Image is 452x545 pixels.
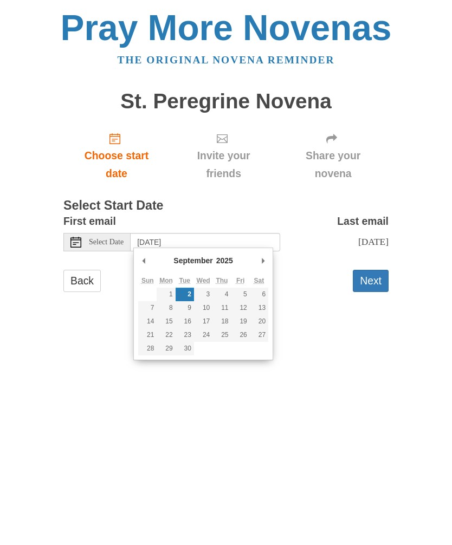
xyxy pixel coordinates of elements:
[159,277,173,284] abbr: Monday
[138,328,157,342] button: 21
[176,342,194,355] button: 30
[212,288,231,301] button: 4
[157,315,175,328] button: 15
[337,212,389,230] label: Last email
[63,90,389,113] h1: St. Peregrine Novena
[118,54,335,66] a: The original novena reminder
[231,288,250,301] button: 5
[194,301,212,315] button: 10
[212,328,231,342] button: 25
[170,124,277,188] div: Click "Next" to confirm your start date first.
[194,315,212,328] button: 17
[63,124,170,188] a: Choose start date
[63,212,116,230] label: First email
[157,342,175,355] button: 29
[194,288,212,301] button: 3
[353,270,389,292] button: Next
[179,277,190,284] abbr: Tuesday
[138,315,157,328] button: 14
[63,199,389,213] h3: Select Start Date
[212,315,231,328] button: 18
[74,147,159,183] span: Choose start date
[157,328,175,342] button: 22
[176,301,194,315] button: 9
[250,328,268,342] button: 27
[231,328,250,342] button: 26
[197,277,210,284] abbr: Wednesday
[176,328,194,342] button: 23
[231,315,250,328] button: 19
[250,288,268,301] button: 6
[250,301,268,315] button: 13
[138,252,149,269] button: Previous Month
[288,147,378,183] span: Share your novena
[194,328,212,342] button: 24
[138,301,157,315] button: 7
[172,252,214,269] div: September
[89,238,124,246] span: Select Date
[231,301,250,315] button: 12
[131,233,280,251] input: Use the arrow keys to pick a date
[63,270,101,292] a: Back
[176,315,194,328] button: 16
[236,277,244,284] abbr: Friday
[157,301,175,315] button: 8
[212,301,231,315] button: 11
[180,147,267,183] span: Invite your friends
[61,8,392,48] a: Pray More Novenas
[157,288,175,301] button: 1
[215,252,235,269] div: 2025
[250,315,268,328] button: 20
[358,236,389,247] span: [DATE]
[138,342,157,355] button: 28
[176,288,194,301] button: 2
[254,277,264,284] abbr: Saturday
[216,277,228,284] abbr: Thursday
[257,252,268,269] button: Next Month
[141,277,154,284] abbr: Sunday
[277,124,389,188] div: Click "Next" to confirm your start date first.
